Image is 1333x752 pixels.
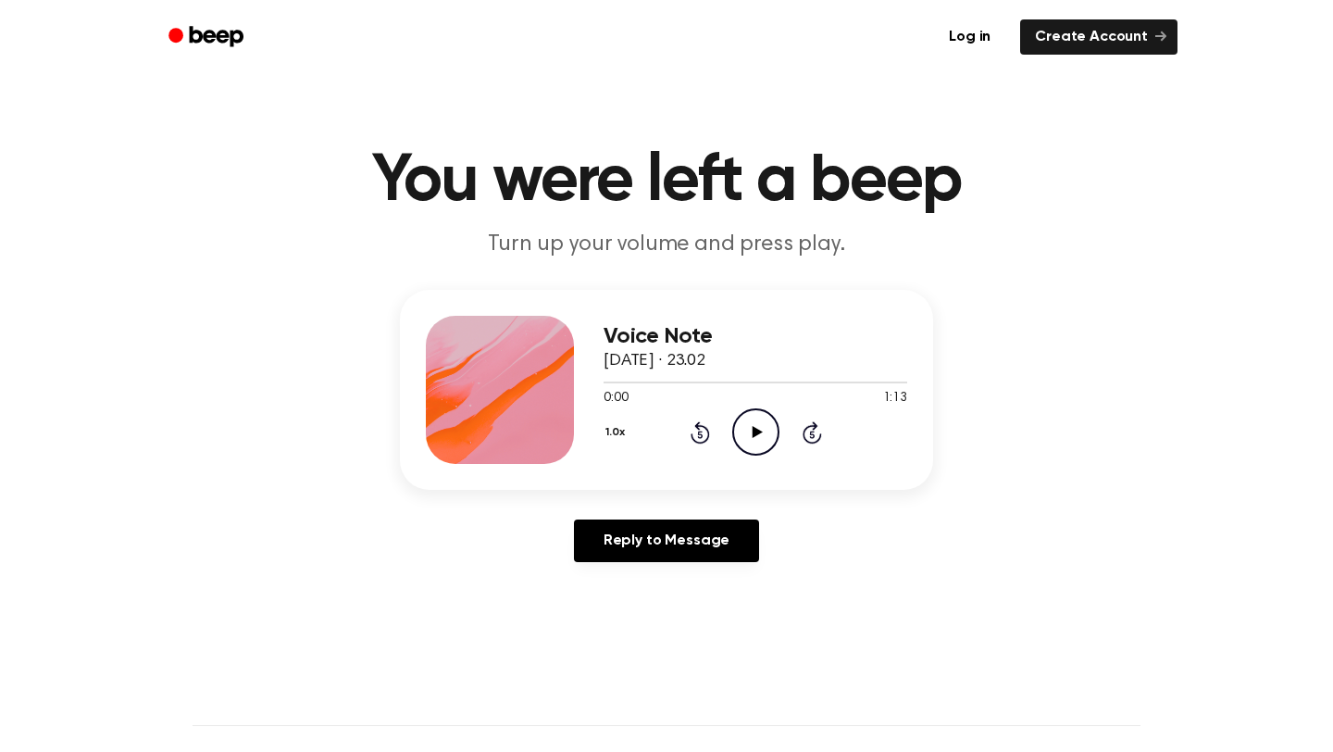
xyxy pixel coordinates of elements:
a: Reply to Message [574,520,759,562]
a: Beep [156,19,260,56]
p: Turn up your volume and press play. [311,230,1022,260]
h3: Voice Note [604,324,907,349]
a: Log in [930,16,1009,58]
button: 1.0x [604,417,631,448]
span: 0:00 [604,389,628,408]
span: 1:13 [883,389,907,408]
span: [DATE] · 23.02 [604,353,705,370]
a: Create Account [1020,19,1177,55]
h1: You were left a beep [193,148,1140,215]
